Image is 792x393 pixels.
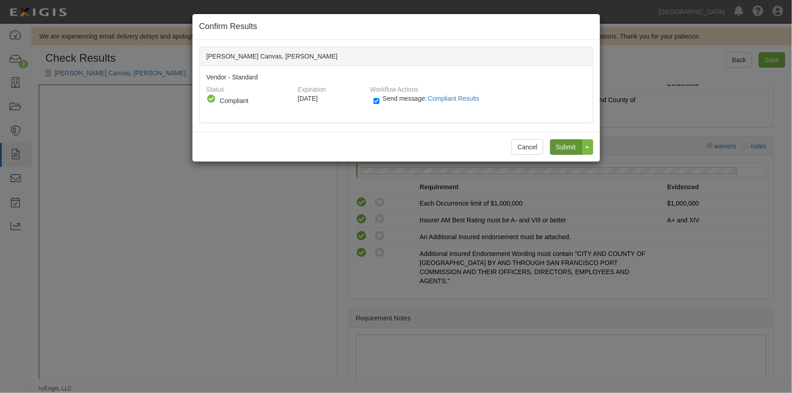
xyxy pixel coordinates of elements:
label: Workflow Actions [370,82,418,94]
div: [DATE] [298,94,363,103]
label: Status [207,82,225,94]
div: Vendor - Standard [200,66,593,123]
input: Submit [550,139,582,155]
div: Compliant [220,96,288,105]
label: Expiration [298,82,326,94]
span: Compliant Results [428,95,480,102]
div: [PERSON_NAME] Canvas, [PERSON_NAME] [200,47,593,66]
button: Send message: [427,93,483,104]
i: Compliant [207,94,216,104]
input: Send message:Compliant Results [374,96,379,106]
h4: Confirm Results [199,21,593,33]
span: Send message: [383,95,483,102]
button: Cancel [512,139,543,155]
